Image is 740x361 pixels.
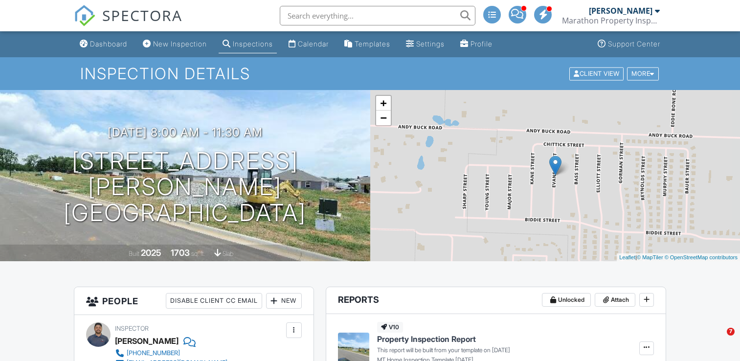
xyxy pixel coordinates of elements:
[707,328,730,351] iframe: Intercom live chat
[568,69,626,77] a: Client View
[108,126,263,139] h3: [DATE] 8:00 am - 11:30 am
[608,40,660,48] div: Support Center
[562,16,660,25] div: Marathon Property Inspectors
[115,325,149,332] span: Inspector
[355,40,390,48] div: Templates
[376,96,391,111] a: Zoom in
[727,328,735,336] span: 7
[402,35,448,53] a: Settings
[129,250,139,257] span: Built
[298,40,329,48] div: Calendar
[80,65,660,82] h1: Inspection Details
[74,287,313,315] h3: People
[617,253,740,262] div: |
[74,13,182,34] a: SPECTORA
[139,35,211,53] a: New Inspection
[127,349,180,357] div: [PHONE_NUMBER]
[233,40,273,48] div: Inspections
[171,248,190,258] div: 1703
[456,35,496,53] a: Profile
[280,6,475,25] input: Search everything...
[166,293,262,309] div: Disable Client CC Email
[285,35,333,53] a: Calendar
[665,254,738,260] a: © OpenStreetMap contributors
[637,254,663,260] a: © MapTiler
[589,6,652,16] div: [PERSON_NAME]
[619,254,635,260] a: Leaflet
[16,148,355,226] h1: [STREET_ADDRESS][PERSON_NAME] [GEOGRAPHIC_DATA]
[219,35,277,53] a: Inspections
[141,248,161,258] div: 2025
[416,40,445,48] div: Settings
[74,5,95,26] img: The Best Home Inspection Software - Spectora
[266,293,302,309] div: New
[376,111,391,125] a: Zoom out
[102,5,182,25] span: SPECTORA
[90,40,127,48] div: Dashboard
[627,67,659,80] div: More
[569,67,624,80] div: Client View
[471,40,493,48] div: Profile
[76,35,131,53] a: Dashboard
[223,250,233,257] span: slab
[115,334,179,348] div: [PERSON_NAME]
[594,35,664,53] a: Support Center
[115,348,227,358] a: [PHONE_NUMBER]
[191,250,205,257] span: sq. ft.
[153,40,207,48] div: New Inspection
[340,35,394,53] a: Templates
